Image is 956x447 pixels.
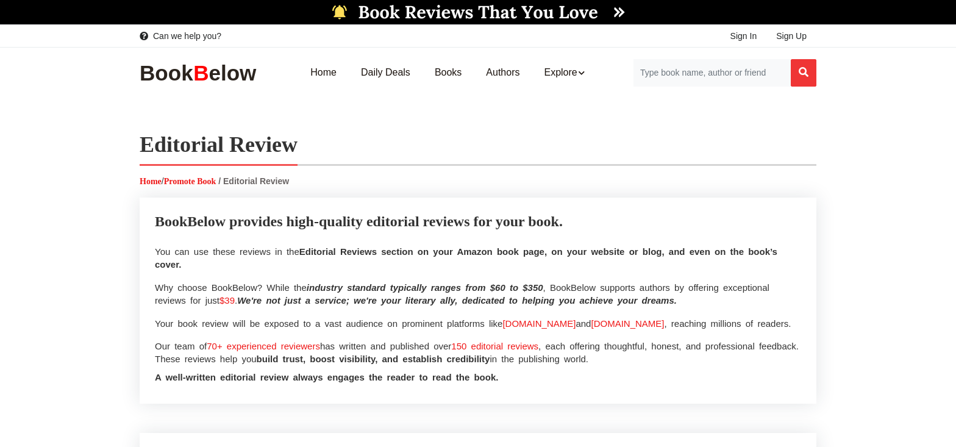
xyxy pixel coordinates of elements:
span: / Editorial Review [218,176,289,186]
i: We're not just a service; we're your literary ally, dedicated to helping you achieve your dreams. [237,295,677,306]
a: Promote Book [164,177,216,186]
a: Daily Deals [349,54,423,92]
p: / [140,175,816,188]
span: Sign In [730,31,757,41]
a: Authors [474,54,532,92]
a: Can we help you? [140,30,221,42]
a: Books [423,54,474,92]
a: Home [140,177,162,186]
button: Search [791,59,816,87]
span: Sign Up [776,31,807,41]
i: industry standard typically ranges from $60 to $350 [307,282,543,293]
a: Explore [532,54,596,92]
img: BookBelow Logo [140,60,262,85]
p: Our team of has written and published over , each offering thoughtful, honest, and professional f... [155,340,801,366]
span: build trust, boost visibility, and establish credibility [257,354,490,364]
span: 70+ experienced reviewers [207,341,320,351]
span: 150 editorial reviews [451,341,538,351]
a: Sign Up [766,25,816,47]
span: Editorial Reviews section on your Amazon book page, on your website or blog, and even on the book... [155,246,777,270]
a: Sign In [721,25,767,47]
span: [DOMAIN_NAME] [502,318,576,329]
span: [DOMAIN_NAME] [591,318,664,329]
p: Why choose BookBelow? While the , BookBelow supports authors by offering exceptional reviews for ... [155,281,801,307]
p: You can use these reviews in the [155,245,801,271]
a: Home [298,54,349,92]
p: BookBelow provides high-quality editorial reviews for your book. [155,213,801,231]
span: $39 [219,295,235,306]
p: Your book review will be exposed to a vast audience on prominent platforms like and , reaching mi... [155,317,801,330]
p: A well-written editorial review always engages the reader to read the book. [155,371,801,384]
input: Search for Books [633,59,791,87]
h1: Editorial Review [140,132,298,166]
